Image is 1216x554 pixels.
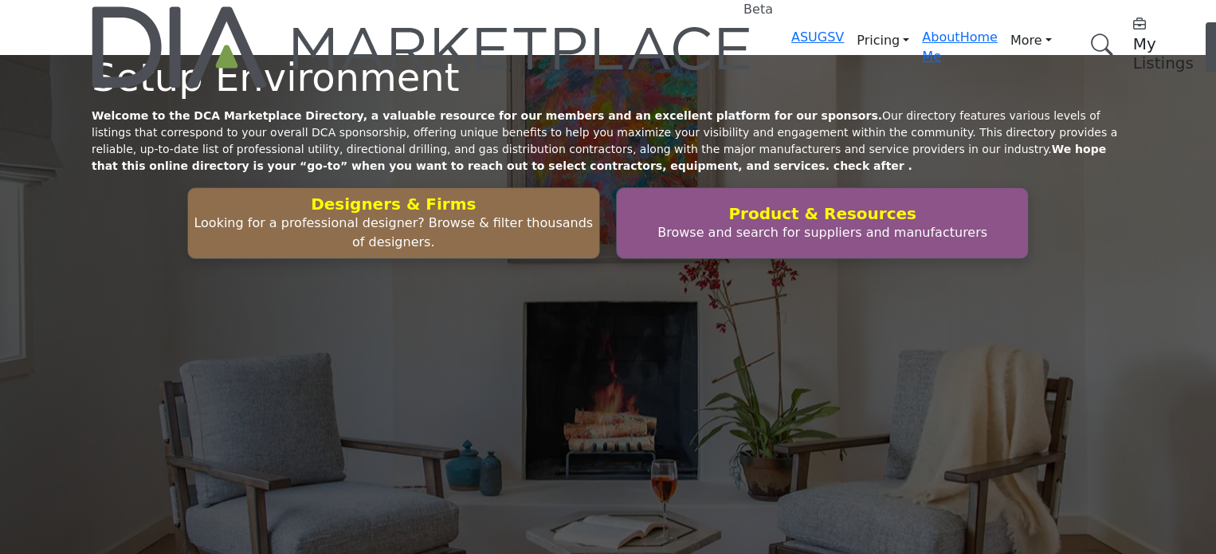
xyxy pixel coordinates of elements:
[92,6,753,88] a: Beta
[1133,15,1194,73] div: My Listings
[92,6,753,88] img: Site Logo
[187,187,600,259] button: Designers & Firms Looking for a professional designer? Browse & filter thousands of designers.
[616,187,1029,259] button: Product & Resources Browse and search for suppliers and manufacturers
[92,109,882,122] strong: Welcome to the DCA Marketplace Directory, a valuable resource for our members and an excellent pl...
[92,108,1124,175] p: Our directory features various levels of listings that correspond to your overall DCA sponsorship...
[92,143,1106,172] strong: We hope that this online directory is your “go-to” when you want to reach out to select contracto...
[193,214,594,252] p: Looking for a professional designer? Browse & filter thousands of designers.
[998,28,1065,53] a: More
[622,223,1023,242] p: Browse and search for suppliers and manufacturers
[791,29,844,45] a: ASUGSV
[922,29,959,64] a: About Me
[743,2,773,17] h6: Beta
[1133,34,1194,73] h5: My Listings
[622,204,1023,223] h2: Product & Resources
[1074,24,1124,66] a: Search
[960,29,998,45] a: Home
[193,194,594,214] h2: Designers & Firms
[844,28,922,53] a: Pricing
